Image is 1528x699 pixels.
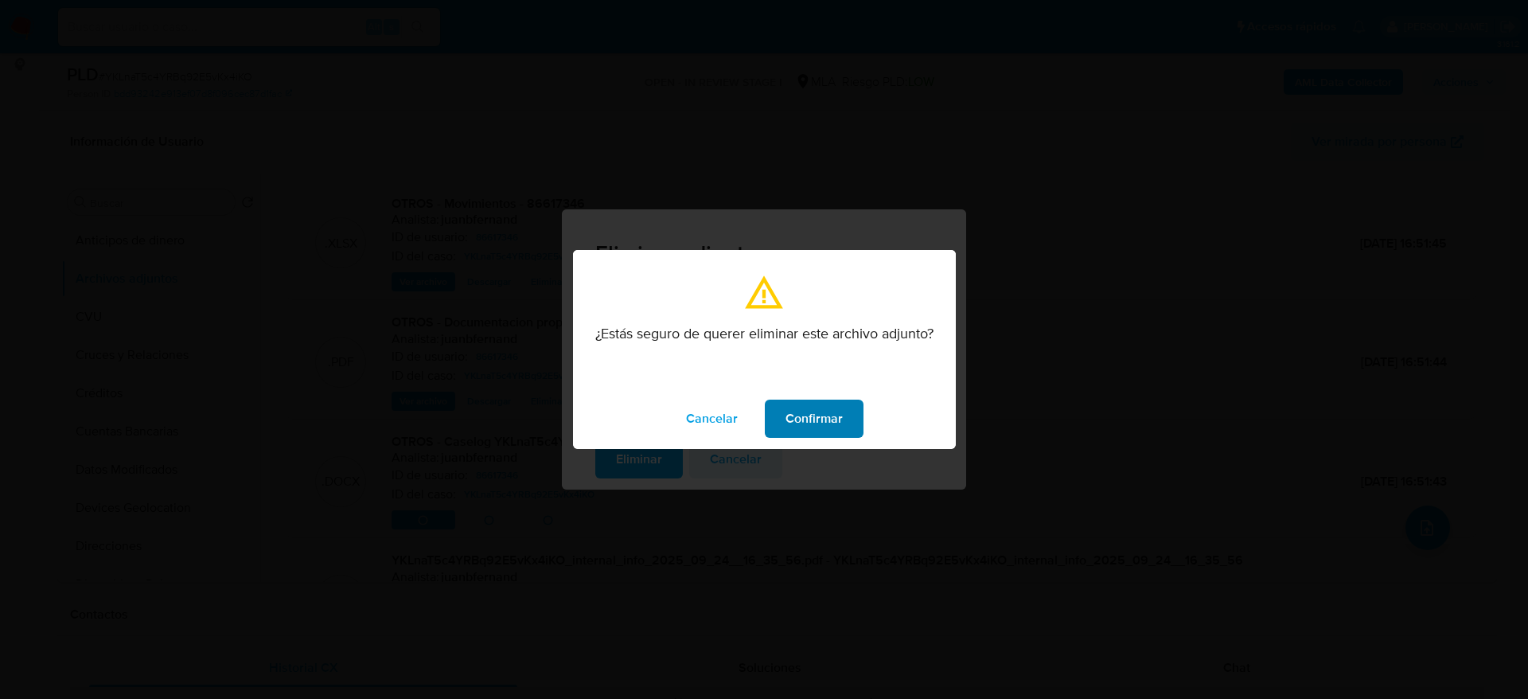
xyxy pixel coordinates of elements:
p: ¿Estás seguro de querer eliminar este archivo adjunto? [595,325,934,342]
button: modal_confirmation.confirm [765,400,863,438]
span: Confirmar [785,401,843,436]
span: Cancelar [686,401,738,436]
div: modal_confirmation.title [573,250,956,449]
button: modal_confirmation.cancel [665,400,758,438]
